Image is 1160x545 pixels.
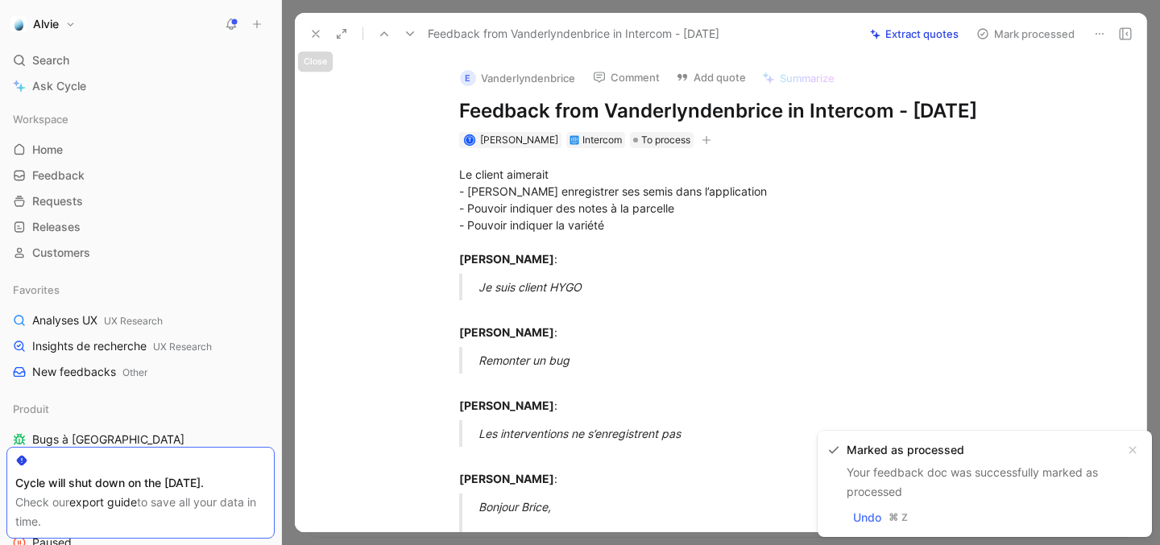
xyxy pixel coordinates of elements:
[13,401,49,417] span: Produit
[6,308,275,332] a: Analyses UXUX Research
[32,219,81,235] span: Releases
[298,52,333,72] div: Close
[888,510,899,526] div: ⌘
[899,510,910,526] div: Z
[32,364,147,381] span: New feedbacks
[32,312,163,329] span: Analyses UX
[6,241,275,265] a: Customers
[453,66,582,90] button: EVanderlyndenbrice
[478,279,1036,295] div: Je suis client HYGO
[32,193,83,209] span: Requests
[6,334,275,358] a: Insights de rechercheUX Research
[863,23,966,45] button: Extract quotes
[15,493,266,531] div: Check our to save all your data in time.
[32,431,184,448] span: Bugs à [GEOGRAPHIC_DATA]
[6,13,80,35] button: AlvieAlvie
[6,74,275,98] a: Ask Cycle
[153,341,212,353] span: UX Research
[669,66,753,89] button: Add quote
[460,70,476,86] div: E
[6,138,275,162] a: Home
[104,315,163,327] span: UX Research
[969,23,1082,45] button: Mark processed
[459,472,554,485] strong: [PERSON_NAME]
[459,453,1017,487] div: :
[459,307,1017,341] div: :
[6,189,275,213] a: Requests
[847,440,1116,460] div: Marked as processed
[6,360,275,384] a: New feedbacksOther
[847,465,1098,498] span: Your feedback doc was successfully marked as processed
[459,380,1017,414] div: :
[478,352,1036,369] div: Remonter un bug
[459,325,554,339] strong: [PERSON_NAME]
[459,166,1017,267] div: Le client aimerait - [PERSON_NAME] enregistrer ses semis dans l’application - Pouvoir indiquer de...
[32,142,63,158] span: Home
[847,508,917,527] button: Undo⌘Z
[780,71,835,85] span: Summarize
[32,245,90,261] span: Customers
[32,76,86,96] span: Ask Cycle
[32,51,69,70] span: Search
[6,107,275,131] div: Workspace
[459,398,554,412] strong: [PERSON_NAME]
[6,427,275,452] a: Bugs à [GEOGRAPHIC_DATA]
[6,163,275,188] a: Feedback
[6,278,275,302] div: Favorites
[6,48,275,72] div: Search
[480,134,558,146] span: [PERSON_NAME]
[33,17,59,31] h1: Alvie
[122,366,147,378] span: Other
[630,132,694,148] div: To process
[465,135,474,144] div: T
[459,252,554,266] strong: [PERSON_NAME]
[6,397,275,421] div: Produit
[459,98,1017,124] h1: Feedback from Vanderlyndenbrice in Intercom - [DATE]
[428,24,719,43] span: Feedback from Vanderlyndenbrice in Intercom - [DATE]
[32,167,85,184] span: Feedback
[15,473,266,493] div: Cycle will shut down on the [DATE].
[641,132,690,148] span: To process
[582,132,622,148] div: Intercom
[586,66,667,89] button: Comment
[6,215,275,239] a: Releases
[13,282,60,298] span: Favorites
[10,16,27,32] img: Alvie
[478,425,1036,442] div: Les interventions ne s’enregistrent pas
[69,495,137,509] a: export guide
[853,508,881,527] span: Undo
[13,111,68,127] span: Workspace
[32,338,212,355] span: Insights de recherche
[755,67,842,89] button: Summarize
